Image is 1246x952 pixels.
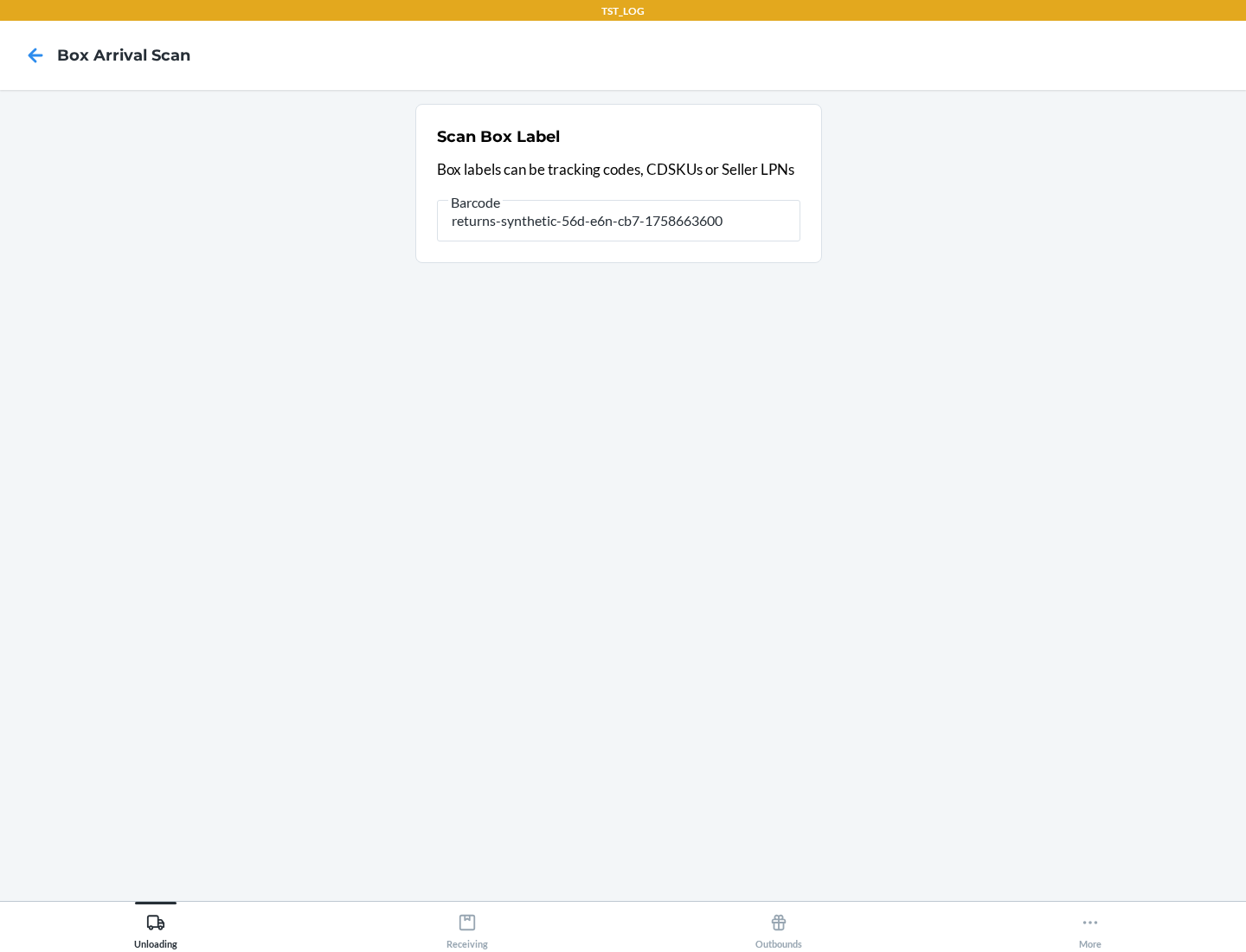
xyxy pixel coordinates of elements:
div: Unloading [134,906,177,949]
button: More [934,902,1246,949]
button: Outbounds [623,902,934,949]
div: Outbounds [755,906,802,949]
span: Barcode [448,194,503,211]
input: Barcode [437,200,800,241]
h4: Box Arrival Scan [57,44,190,67]
p: Box labels can be tracking codes, CDSKUs or Seller LPNs [437,158,800,181]
h2: Scan Box Label [437,125,560,148]
div: More [1079,906,1101,949]
button: Receiving [311,902,623,949]
p: TST_LOG [601,3,645,19]
div: Receiving [446,906,488,949]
